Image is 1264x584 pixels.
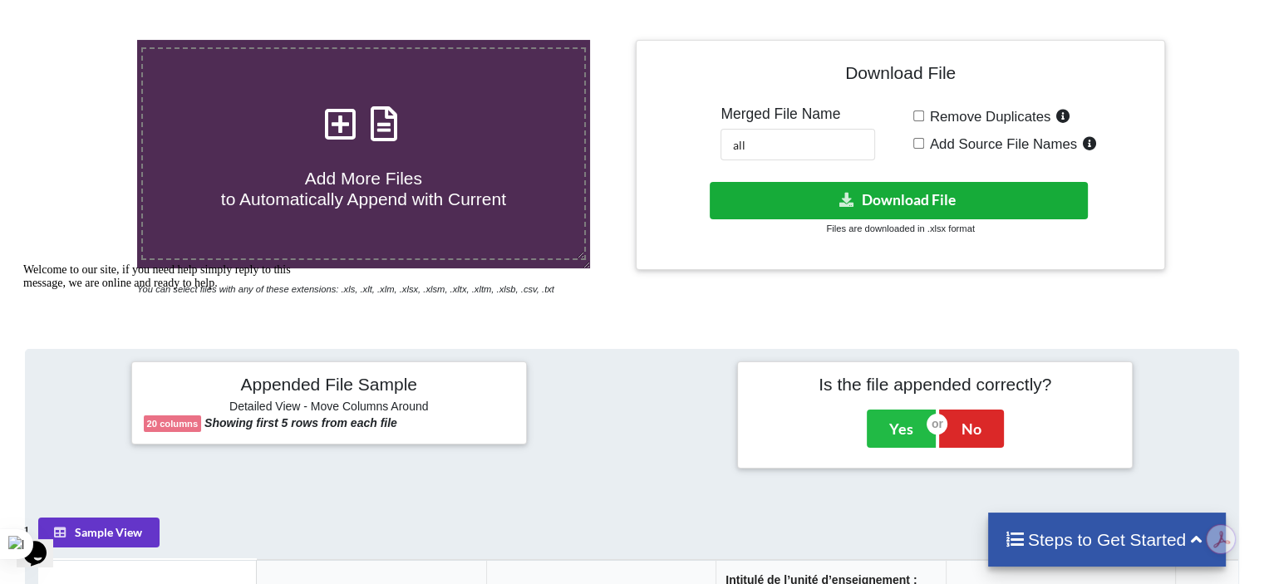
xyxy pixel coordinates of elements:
[721,106,875,123] h5: Merged File Name
[17,518,70,567] iframe: chat widget
[648,52,1152,100] h4: Download File
[924,136,1077,152] span: Add Source File Names
[1005,529,1210,550] h4: Steps to Get Started
[867,410,936,448] button: Yes
[924,109,1051,125] span: Remove Duplicates
[721,129,875,160] input: Enter File Name
[17,257,316,509] iframe: chat widget
[826,223,974,233] small: Files are downloaded in .xlsx format
[7,7,306,33] div: Welcome to our site, if you need help simply reply to this message, we are online and ready to help.
[939,410,1004,448] button: No
[144,400,514,416] h6: Detailed View - Move Columns Around
[710,182,1088,219] button: Download File
[144,374,514,397] h4: Appended File Sample
[221,169,506,209] span: Add More Files to Automatically Append with Current
[7,7,274,32] span: Welcome to our site, if you need help simply reply to this message, we are online and ready to help.
[204,416,397,429] b: Showing first 5 rows from each file
[137,284,554,294] i: You can select files with any of these extensions: .xls, .xlt, .xlm, .xlsx, .xlsm, .xltx, .xltm, ...
[750,374,1120,395] h4: Is the file appended correctly?
[38,518,160,547] button: Sample View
